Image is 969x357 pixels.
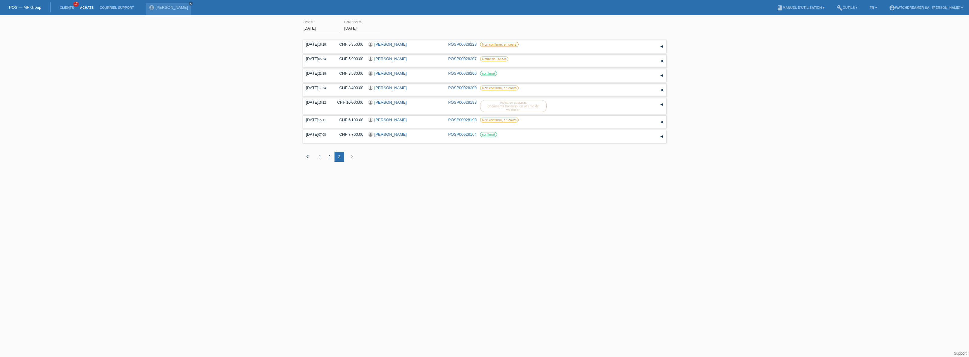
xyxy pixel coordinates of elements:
[306,132,330,137] div: [DATE]
[657,100,666,109] div: étendre/coller
[480,42,519,47] label: Non confirmé, en cours
[318,86,326,90] span: 17:24
[77,6,97,9] a: Achats
[480,100,547,112] label: Achat en suspens documents transmis, en attente de validation
[374,86,407,90] a: [PERSON_NAME]
[306,57,330,61] div: [DATE]
[374,118,407,122] a: [PERSON_NAME]
[156,5,188,10] a: [PERSON_NAME]
[480,118,519,122] label: Non confirmé, en cours
[867,6,880,9] a: FR ▾
[837,5,843,11] i: build
[374,57,407,61] a: [PERSON_NAME]
[318,57,326,61] span: 05:24
[325,152,335,162] div: 2
[306,100,330,105] div: [DATE]
[889,5,895,11] i: account_circle
[318,101,326,104] span: 15:22
[657,118,666,127] div: étendre/coller
[448,57,477,61] a: POSP00028207
[318,118,326,122] span: 15:11
[57,6,77,9] a: Clients
[189,2,192,5] i: close
[657,86,666,95] div: étendre/coller
[315,152,325,162] div: 1
[335,118,364,122] div: CHF 6'190.00
[657,132,666,141] div: étendre/coller
[480,57,509,61] label: Retiré de l‘achat
[657,71,666,80] div: étendre/coller
[335,57,364,61] div: CHF 5'900.00
[448,71,477,76] a: POSP00028206
[448,118,477,122] a: POSP00028190
[9,5,41,10] a: POS — MF Group
[374,71,407,76] a: [PERSON_NAME]
[448,132,477,137] a: POSP00028164
[374,42,407,47] a: [PERSON_NAME]
[448,86,477,90] a: POSP00028200
[657,57,666,66] div: étendre/coller
[348,153,355,160] i: chevron_right
[448,100,477,105] a: POSP00028193
[318,43,326,46] span: 16:10
[834,6,861,9] a: buildOutils ▾
[335,132,364,137] div: CHF 7'700.00
[657,42,666,51] div: étendre/coller
[97,6,137,9] a: Courriel Support
[306,118,330,122] div: [DATE]
[306,71,330,76] div: [DATE]
[954,351,967,355] a: Support
[335,42,364,47] div: CHF 5'350.00
[774,6,828,9] a: bookManuel d’utilisation ▾
[318,72,326,75] span: 21:28
[306,42,330,47] div: [DATE]
[189,2,193,6] a: close
[335,100,364,105] div: CHF 10'000.00
[480,86,519,90] label: Non confirmé, en cours
[335,71,364,76] div: CHF 3'530.00
[374,100,407,105] a: [PERSON_NAME]
[480,132,497,137] label: confirmé
[335,152,344,162] div: 3
[374,132,407,137] a: [PERSON_NAME]
[306,86,330,90] div: [DATE]
[777,5,783,11] i: book
[480,71,497,76] label: confirmé
[335,86,364,90] div: CHF 8'400.00
[448,42,477,47] a: POSP00028228
[886,6,966,9] a: account_circleWatchdreamer SA - [PERSON_NAME] ▾
[304,153,311,160] i: chevron_left
[318,133,326,136] span: 07:08
[73,2,79,7] span: 17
